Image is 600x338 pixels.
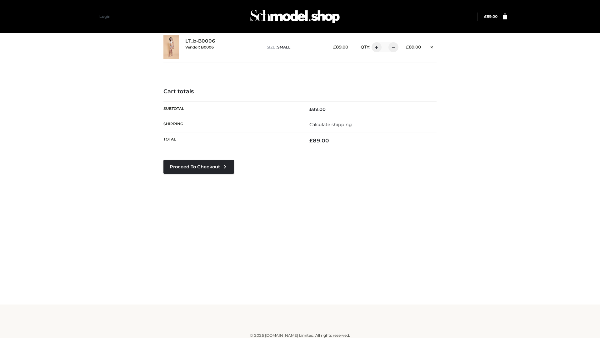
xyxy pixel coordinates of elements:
bdi: 89.00 [309,137,329,144]
img: Schmodel Admin 964 [248,4,342,29]
bdi: 89.00 [333,44,348,49]
bdi: 89.00 [484,14,497,19]
small: Vendor: B0006 [185,45,214,49]
bdi: 89.00 [309,106,326,112]
span: SMALL [277,45,290,49]
bdi: 89.00 [406,44,421,49]
span: £ [333,44,336,49]
th: Total [163,132,300,149]
span: £ [406,44,409,49]
div: LT_b-B0006 [185,38,261,56]
p: size : [267,44,323,50]
span: £ [309,137,313,144]
a: Login [99,14,110,19]
a: Calculate shipping [309,122,352,127]
div: QTY: [354,42,396,52]
h4: Cart totals [163,88,437,95]
a: Remove this item [427,42,437,50]
a: Proceed to Checkout [163,160,234,174]
th: Subtotal [163,101,300,117]
th: Shipping [163,117,300,132]
span: £ [484,14,487,19]
a: £89.00 [484,14,497,19]
span: £ [309,106,312,112]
